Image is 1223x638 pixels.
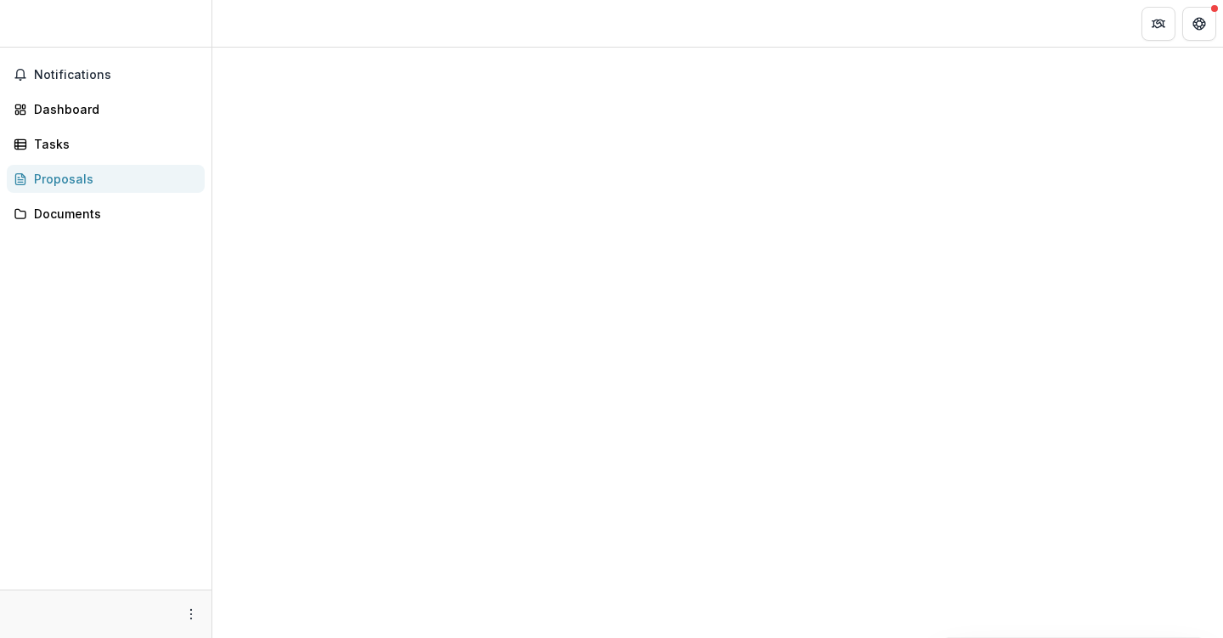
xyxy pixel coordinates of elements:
[7,130,205,158] a: Tasks
[34,68,198,82] span: Notifications
[34,170,191,188] div: Proposals
[1141,7,1175,41] button: Partners
[7,165,205,193] a: Proposals
[7,200,205,228] a: Documents
[34,205,191,223] div: Documents
[1182,7,1216,41] button: Get Help
[34,135,191,153] div: Tasks
[7,95,205,123] a: Dashboard
[34,100,191,118] div: Dashboard
[181,604,201,624] button: More
[7,61,205,88] button: Notifications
